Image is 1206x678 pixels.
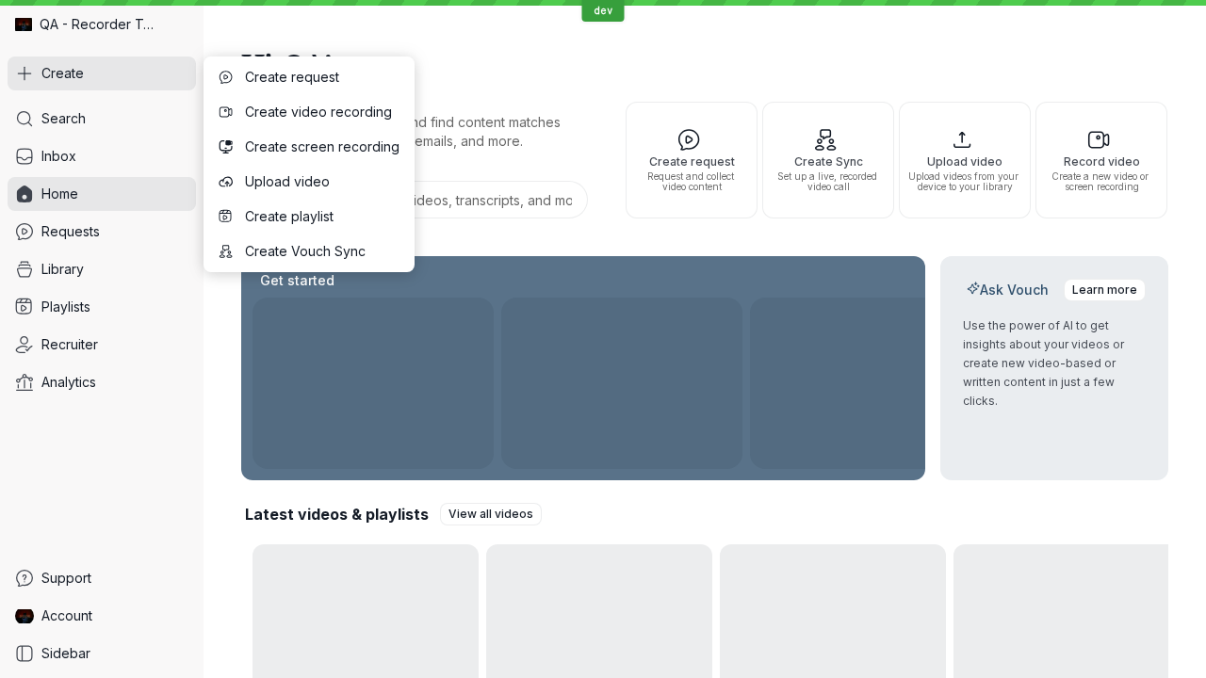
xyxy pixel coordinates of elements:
a: Library [8,252,196,286]
button: Create screen recording [207,130,411,164]
button: Create request [207,60,411,94]
span: Library [41,260,84,279]
a: Support [8,561,196,595]
span: Create screen recording [245,137,399,156]
img: QA - Recorder Testing avatar [15,16,32,33]
span: Sidebar [41,644,90,663]
span: Create Vouch Sync [245,242,399,261]
a: Home [8,177,196,211]
span: Upload video [907,155,1022,168]
span: Create [41,64,84,83]
span: Create playlist [245,207,399,226]
a: Inbox [8,139,196,173]
button: Create playlist [207,200,411,234]
span: Create Sync [771,155,886,168]
button: Create video recording [207,95,411,129]
p: Search for any keywords and find content matches through transcriptions, user emails, and more. [241,113,592,151]
button: Upload video [207,165,411,199]
span: Support [41,569,91,588]
a: Analytics [8,365,196,399]
span: Set up a live, recorded video call [771,171,886,192]
h1: Hi, QA! [241,38,1168,90]
button: Create requestRequest and collect video content [626,102,758,218]
button: Create [8,56,196,90]
button: Create SyncSet up a live, recorded video call [762,102,894,218]
span: Create request [245,68,399,87]
button: Upload videoUpload videos from your device to your library [899,102,1031,218]
span: Create video recording [245,103,399,121]
span: Inbox [41,147,76,166]
a: QA Dev Recorder avatarAccount [8,599,196,633]
a: Requests [8,215,196,249]
span: Learn more [1072,281,1137,299]
span: Recruiter [41,335,98,354]
img: QA Dev Recorder avatar [15,606,34,625]
span: Search [41,109,86,128]
a: Search [8,102,196,136]
span: Upload videos from your device to your library [907,171,1022,192]
span: Create a new video or screen recording [1044,171,1159,192]
h2: Latest videos & playlists [245,504,429,525]
div: QA - Recorder Testing [8,8,196,41]
p: Use the power of AI to get insights about your videos or create new video-based or written conten... [963,316,1146,411]
span: Upload video [245,172,399,191]
span: Create request [634,155,749,168]
span: Record video [1044,155,1159,168]
a: Sidebar [8,637,196,670]
a: Recruiter [8,328,196,362]
span: QA - Recorder Testing [40,15,160,34]
span: Playlists [41,298,90,316]
h2: Ask Vouch [963,281,1052,299]
button: Create Vouch Sync [207,234,411,268]
span: Request and collect video content [634,171,749,192]
h2: Get started [256,271,338,290]
span: View all videos [448,505,533,524]
span: Home [41,185,78,203]
a: Playlists [8,290,196,324]
span: Account [41,606,92,625]
span: Analytics [41,373,96,392]
span: Requests [41,222,100,241]
a: View all videos [440,503,542,525]
a: Learn more [1064,279,1146,301]
button: Record videoCreate a new video or screen recording [1035,102,1167,218]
